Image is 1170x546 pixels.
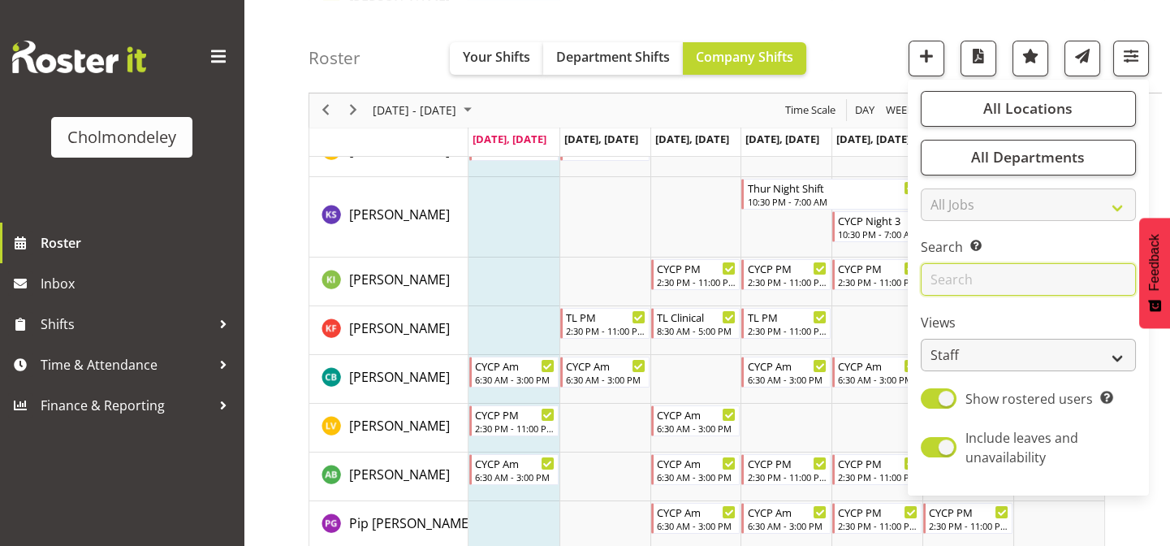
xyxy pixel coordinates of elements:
[349,466,450,483] span: [PERSON_NAME]
[475,373,555,386] div: 6:30 AM - 3:00 PM
[339,93,367,128] div: next period
[349,270,450,289] a: [PERSON_NAME]
[838,212,1008,228] div: CYCP Night 3
[315,101,337,121] button: Previous
[475,470,555,483] div: 6:30 AM - 3:00 PM
[832,454,922,485] div: Mellie Brandt"s event - CYCP PM Begin From Friday, August 29, 2025 at 2:30:00 PM GMT+12:00 Ends A...
[41,312,211,336] span: Shifts
[747,357,827,374] div: CYCP Am
[371,101,458,121] span: [DATE] - [DATE]
[349,417,450,435] span: [PERSON_NAME]
[475,455,555,471] div: CYCP Am
[309,49,360,67] h4: Roster
[657,406,736,422] div: CYCP Am
[349,367,450,387] a: [PERSON_NAME]
[741,259,831,290] div: Kate Inwood"s event - CYCP PM Begin From Thursday, August 28, 2025 at 2:30:00 PM GMT+12:00 Ends A...
[370,101,479,121] button: August 2025
[923,503,1012,534] div: Pip Bates"s event - CYCP PM Begin From Saturday, August 30, 2025 at 2:30:00 PM GMT+12:00 Ends At ...
[41,353,211,377] span: Time & Attendance
[838,260,917,276] div: CYCP PM
[783,101,839,121] button: Time Scale
[349,416,450,435] a: [PERSON_NAME]
[463,48,530,66] span: Your Shifts
[747,309,827,325] div: TL PM
[556,48,670,66] span: Department Shifts
[741,503,831,534] div: Pip Bates"s event - CYCP Am Begin From Thursday, August 28, 2025 at 6:30:00 AM GMT+12:00 Ends At ...
[836,132,910,146] span: [DATE], [DATE]
[929,504,1008,520] div: CYCP PM
[309,453,468,501] td: Mellie Brandt resource
[884,101,915,121] span: Week
[741,357,831,388] div: Lotti Bottcher"s event - CYCP Am Begin From Thursday, August 28, 2025 at 6:30:00 AM GMT+12:00 End...
[853,101,876,121] span: Day
[832,211,1012,242] div: Karlene Spencer"s event - CYCP Night 3 Begin From Friday, August 29, 2025 at 10:30:00 PM GMT+12:0...
[475,406,555,422] div: CYCP PM
[309,177,468,258] td: Karlene Spencer resource
[367,93,481,128] div: August 25 - 31, 2025
[838,373,917,386] div: 6:30 AM - 3:00 PM
[1064,41,1100,76] button: Send a list of all shifts for the selected filtered period to all rostered employees.
[657,519,736,532] div: 6:30 AM - 3:00 PM
[67,125,176,149] div: Cholmondeley
[883,101,917,121] button: Timeline Week
[566,357,645,374] div: CYCP Am
[747,275,827,288] div: 2:30 PM - 11:00 PM
[349,319,450,337] span: [PERSON_NAME]
[838,357,917,374] div: CYCP Am
[832,259,922,290] div: Kate Inwood"s event - CYCP PM Begin From Friday, August 29, 2025 at 2:30:00 PM GMT+12:00 Ends At ...
[309,258,468,306] td: Kate Inwood resource
[564,132,638,146] span: [DATE], [DATE]
[838,519,917,532] div: 2:30 PM - 11:00 PM
[853,101,878,121] button: Timeline Day
[741,308,831,339] div: Katie Foote"s event - TL PM Begin From Thursday, August 28, 2025 at 2:30:00 PM GMT+12:00 Ends At ...
[747,519,827,532] div: 6:30 AM - 3:00 PM
[657,470,736,483] div: 6:30 AM - 3:00 PM
[838,227,1008,240] div: 10:30 PM - 7:00 AM
[309,404,468,453] td: Lynne Veal resource
[696,48,793,66] span: Company Shifts
[657,504,736,520] div: CYCP Am
[469,357,559,388] div: Lotti Bottcher"s event - CYCP Am Begin From Monday, August 25, 2025 at 6:30:00 AM GMT+12:00 Ends ...
[349,318,450,338] a: [PERSON_NAME]
[921,264,1136,297] input: Search
[657,422,736,435] div: 6:30 AM - 3:00 PM
[651,259,740,290] div: Kate Inwood"s event - CYCP PM Begin From Wednesday, August 27, 2025 at 2:30:00 PM GMT+12:00 Ends ...
[473,132,546,146] span: [DATE], [DATE]
[965,390,1093,408] span: Show rostered users
[566,324,645,337] div: 2:30 PM - 11:00 PM
[41,231,235,255] span: Roster
[784,101,837,121] span: Time Scale
[657,275,736,288] div: 2:30 PM - 11:00 PM
[651,405,740,436] div: Lynne Veal"s event - CYCP Am Begin From Wednesday, August 27, 2025 at 6:30:00 AM GMT+12:00 Ends A...
[747,470,827,483] div: 2:30 PM - 11:00 PM
[921,314,1136,333] label: Views
[560,357,650,388] div: Lotti Bottcher"s event - CYCP Am Begin From Tuesday, August 26, 2025 at 6:30:00 AM GMT+12:00 Ends...
[909,41,944,76] button: Add a new shift
[450,42,543,75] button: Your Shifts
[838,275,917,288] div: 2:30 PM - 11:00 PM
[41,271,235,296] span: Inbox
[921,91,1136,127] button: All Locations
[832,357,922,388] div: Lotti Bottcher"s event - CYCP Am Begin From Friday, August 29, 2025 at 6:30:00 AM GMT+12:00 Ends ...
[543,42,683,75] button: Department Shifts
[309,355,468,404] td: Lotti Bottcher resource
[475,357,555,374] div: CYCP Am
[1147,234,1162,291] span: Feedback
[657,309,736,325] div: TL Clinical
[349,141,450,159] span: [PERSON_NAME]
[741,454,831,485] div: Mellie Brandt"s event - CYCP PM Begin From Thursday, August 28, 2025 at 2:30:00 PM GMT+12:00 Ends...
[349,271,450,288] span: [PERSON_NAME]
[961,41,996,76] button: Download a PDF of the roster according to the set date range.
[651,454,740,485] div: Mellie Brandt"s event - CYCP Am Begin From Wednesday, August 27, 2025 at 6:30:00 AM GMT+12:00 End...
[741,179,922,210] div: Karlene Spencer"s event - Thur Night Shift Begin From Thursday, August 28, 2025 at 10:30:00 PM GM...
[747,504,827,520] div: CYCP Am
[965,429,1078,466] span: Include leaves and unavailability
[566,309,645,325] div: TL PM
[349,465,450,484] a: [PERSON_NAME]
[657,455,736,471] div: CYCP Am
[747,455,827,471] div: CYCP PM
[309,306,468,355] td: Katie Foote resource
[929,519,1008,532] div: 2:30 PM - 11:00 PM
[747,260,827,276] div: CYCP PM
[343,101,365,121] button: Next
